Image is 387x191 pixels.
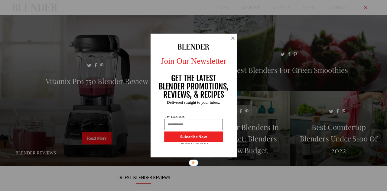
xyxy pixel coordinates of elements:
[158,74,229,99] p: GET THE LATEST BLENDER PROMOTIONS, REVIEWS, & RECIPES
[164,131,223,142] button: Subscribe Now
[146,100,241,104] p: Delivered straight to your inbox.
[146,55,241,67] p: Join Our Newsletter
[164,115,185,118] p: E-MAIL ADDRESS
[179,142,208,145] p: YOUR PRIVACY IS OUR PRIORITY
